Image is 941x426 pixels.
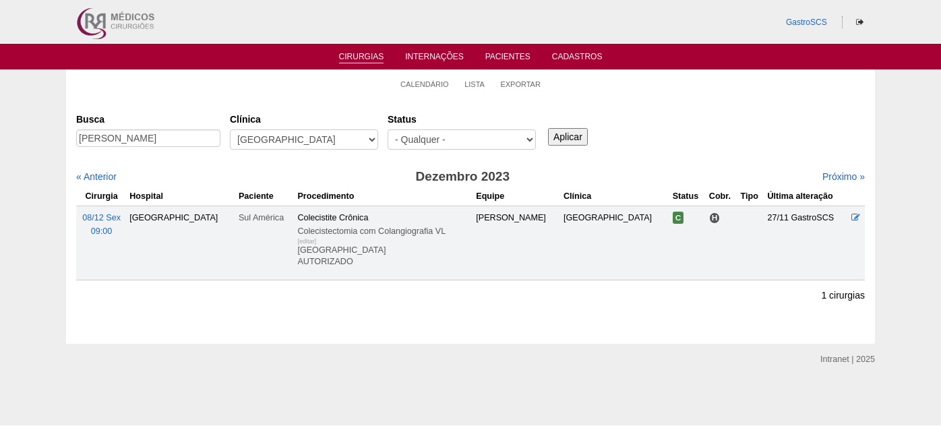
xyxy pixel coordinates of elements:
td: [PERSON_NAME] [473,206,561,280]
label: Busca [76,113,220,126]
div: [editar] [297,235,316,248]
h3: Dezembro 2023 [266,167,660,187]
span: 08/12 Sex [82,213,121,222]
a: Exportar [500,80,541,89]
span: 09:00 [91,226,113,236]
a: Internações [405,52,464,65]
a: Pacientes [485,52,530,65]
a: « Anterior [76,171,117,182]
a: Cirurgias [339,52,384,63]
a: Lista [464,80,485,89]
i: Sair [856,18,863,26]
a: Calendário [400,80,449,89]
input: Digite os termos que você deseja procurar. [76,129,220,147]
td: 27/11 GastroSCS [764,206,848,280]
th: Cobr. [706,187,738,206]
th: Procedimento [295,187,473,206]
th: Equipe [473,187,561,206]
input: Aplicar [548,128,588,146]
a: 08/12 Sex 09:00 [82,213,121,236]
a: Editar [851,213,860,222]
a: Cadastros [552,52,603,65]
p: 1 cirurgias [821,289,865,302]
a: Próximo » [822,171,865,182]
td: [GEOGRAPHIC_DATA] [561,206,670,280]
th: Hospital [127,187,236,206]
a: GastroSCS [786,18,827,27]
label: Status [388,113,536,126]
p: [GEOGRAPHIC_DATA] AUTORIZADO [297,245,470,268]
label: Clínica [230,113,378,126]
div: Sul América [239,211,292,224]
span: Confirmada [673,212,684,224]
th: Paciente [236,187,295,206]
th: Tipo [738,187,765,206]
td: Colecistite Crônica [295,206,473,280]
div: Intranet | 2025 [820,353,875,366]
th: Status [670,187,706,206]
th: Cirurgia [76,187,127,206]
td: [GEOGRAPHIC_DATA] [127,206,236,280]
th: Clínica [561,187,670,206]
span: Hospital [709,212,721,224]
th: Última alteração [764,187,848,206]
div: Colecistectomia com Colangiografia VL [297,224,470,238]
